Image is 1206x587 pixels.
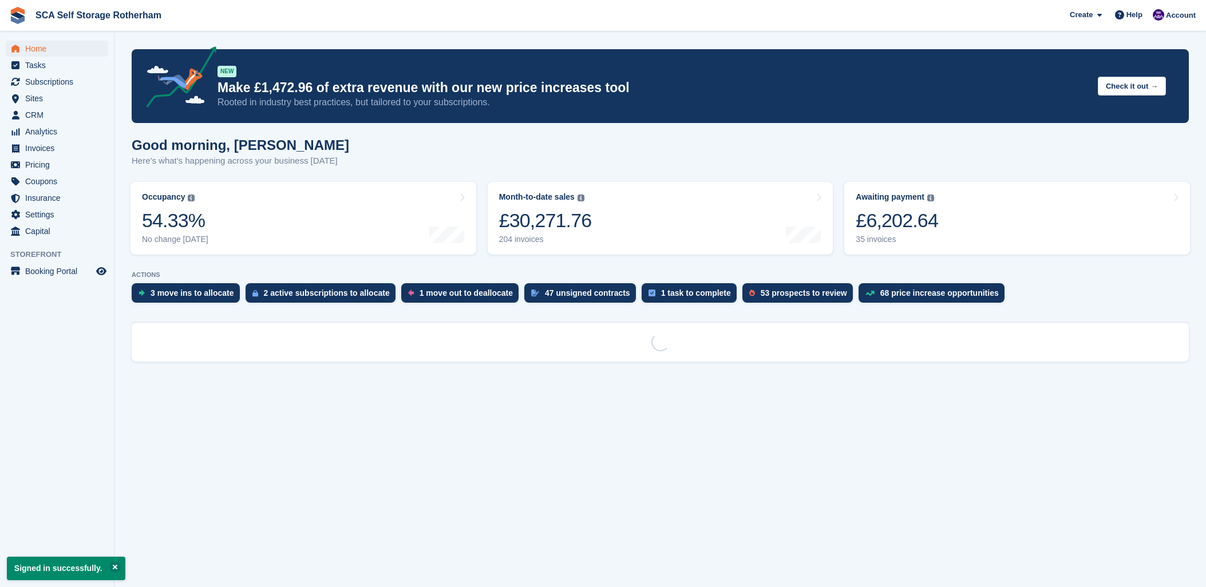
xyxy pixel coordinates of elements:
a: Awaiting payment £6,202.64 35 invoices [844,182,1190,255]
span: Insurance [25,190,94,206]
img: active_subscription_to_allocate_icon-d502201f5373d7db506a760aba3b589e785aa758c864c3986d89f69b8ff3... [252,289,258,297]
p: Rooted in industry best practices, but tailored to your subscriptions. [218,96,1089,109]
a: 1 task to complete [642,283,742,308]
div: £6,202.64 [856,209,938,232]
img: move_outs_to_deallocate_icon-f764333ba52eb49d3ac5e1228854f67142a1ed5810a6f6cc68b1a99e826820c5.svg [408,289,414,296]
span: Create [1070,9,1093,21]
p: Make £1,472.96 of extra revenue with our new price increases tool [218,80,1089,96]
a: Preview store [94,264,108,278]
a: 53 prospects to review [742,283,859,308]
div: 68 price increase opportunities [880,288,999,298]
div: Month-to-date sales [499,192,575,202]
span: Sites [25,90,94,106]
a: menu [6,223,108,239]
span: Settings [25,207,94,223]
span: Tasks [25,57,94,73]
span: Help [1126,9,1142,21]
a: menu [6,124,108,140]
div: No change [DATE] [142,235,208,244]
img: icon-info-grey-7440780725fd019a000dd9b08b2336e03edf1995a4989e88bcd33f0948082b44.svg [578,195,584,201]
a: menu [6,57,108,73]
img: contract_signature_icon-13c848040528278c33f63329250d36e43548de30e8caae1d1a13099fd9432cc5.svg [531,289,539,296]
span: CRM [25,107,94,123]
span: Pricing [25,157,94,173]
img: task-75834270c22a3079a89374b754ae025e5fb1db73e45f91037f5363f120a921f8.svg [649,289,655,296]
a: menu [6,90,108,106]
span: Booking Portal [25,263,94,279]
img: icon-info-grey-7440780725fd019a000dd9b08b2336e03edf1995a4989e88bcd33f0948082b44.svg [927,195,934,201]
div: 53 prospects to review [761,288,847,298]
div: 3 move ins to allocate [151,288,234,298]
img: move_ins_to_allocate_icon-fdf77a2bb77ea45bf5b3d319d69a93e2d87916cf1d5bf7949dd705db3b84f3ca.svg [139,289,145,296]
a: menu [6,74,108,90]
a: menu [6,263,108,279]
div: 204 invoices [499,235,592,244]
div: NEW [218,66,236,77]
a: menu [6,190,108,206]
a: menu [6,140,108,156]
div: Occupancy [142,192,185,202]
img: icon-info-grey-7440780725fd019a000dd9b08b2336e03edf1995a4989e88bcd33f0948082b44.svg [188,195,195,201]
a: Occupancy 54.33% No change [DATE] [131,182,476,255]
div: 1 task to complete [661,288,731,298]
img: stora-icon-8386f47178a22dfd0bd8f6a31ec36ba5ce8667c1dd55bd0f319d3a0aa187defe.svg [9,7,26,24]
a: menu [6,41,108,57]
span: Invoices [25,140,94,156]
div: 35 invoices [856,235,938,244]
span: Analytics [25,124,94,140]
span: Storefront [10,249,114,260]
button: Check it out → [1098,77,1166,96]
div: 2 active subscriptions to allocate [264,288,390,298]
h1: Good morning, [PERSON_NAME] [132,137,349,153]
a: menu [6,107,108,123]
img: price-adjustments-announcement-icon-8257ccfd72463d97f412b2fc003d46551f7dbcb40ab6d574587a9cd5c0d94... [137,46,217,112]
div: 47 unsigned contracts [545,288,630,298]
p: Here's what's happening across your business [DATE] [132,154,349,168]
div: £30,271.76 [499,209,592,232]
a: menu [6,207,108,223]
a: 68 price increase opportunities [859,283,1010,308]
span: Subscriptions [25,74,94,90]
a: Month-to-date sales £30,271.76 204 invoices [488,182,833,255]
span: Home [25,41,94,57]
a: 1 move out to deallocate [401,283,524,308]
img: price_increase_opportunities-93ffe204e8149a01c8c9dc8f82e8f89637d9d84a8eef4429ea346261dce0b2c0.svg [865,291,875,296]
img: prospect-51fa495bee0391a8d652442698ab0144808aea92771e9ea1ae160a38d050c398.svg [749,289,755,296]
span: Account [1166,10,1196,21]
img: Kelly Neesham [1153,9,1164,21]
div: 54.33% [142,209,208,232]
a: menu [6,157,108,173]
span: Capital [25,223,94,239]
p: ACTIONS [132,271,1189,279]
a: 3 move ins to allocate [132,283,246,308]
p: Signed in successfully. [7,557,125,580]
div: 1 move out to deallocate [420,288,513,298]
a: SCA Self Storage Rotherham [31,6,166,25]
span: Coupons [25,173,94,189]
div: Awaiting payment [856,192,924,202]
a: 47 unsigned contracts [524,283,642,308]
a: 2 active subscriptions to allocate [246,283,401,308]
a: menu [6,173,108,189]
